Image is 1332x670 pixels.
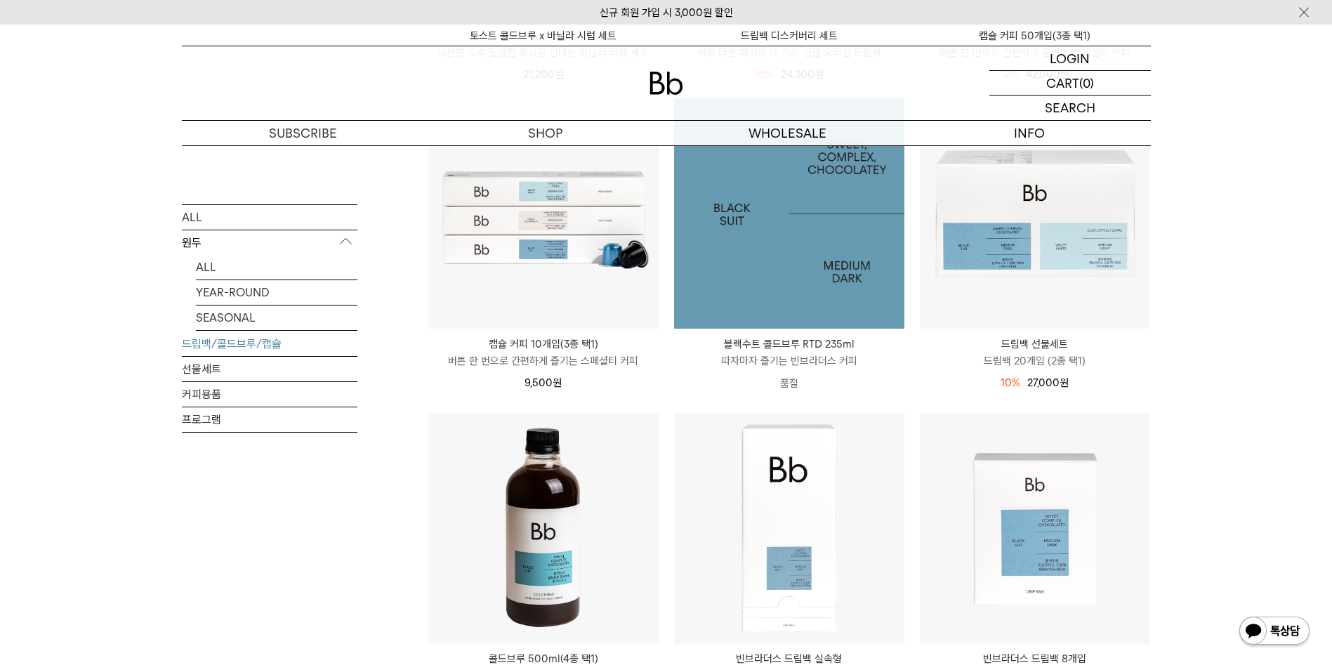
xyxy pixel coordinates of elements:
[920,98,1150,329] img: 드립백 선물세트
[1027,376,1069,389] span: 27,000
[424,121,666,145] a: SHOP
[428,353,659,369] p: 버튼 한 번으로 간편하게 즐기는 스페셜티 커피
[920,413,1150,643] img: 빈브라더스 드립백 8개입
[1079,71,1094,95] p: (0)
[182,407,357,431] a: 프로그램
[920,353,1150,369] p: 드립백 20개입 (2종 택1)
[674,336,904,369] a: 블랙수트 콜드브루 RTD 235ml 따자마자 즐기는 빈브라더스 커피
[649,72,683,95] img: 로고
[182,331,357,355] a: 드립백/콜드브루/캡슐
[674,650,904,667] p: 빈브라더스 드립백 실속형
[674,336,904,353] p: 블랙수트 콜드브루 RTD 235ml
[428,98,659,329] img: 캡슐 커피 10개입(3종 택1)
[674,413,904,643] img: 빈브라더스 드립백 실속형
[182,204,357,229] a: ALL
[182,381,357,406] a: 커피용품
[674,369,904,398] p: 품절
[1045,96,1095,120] p: SEARCH
[674,353,904,369] p: 따자마자 즐기는 빈브라더스 커피
[428,650,659,667] p: 콜드브루 500ml(4종 택1)
[920,336,1150,369] a: 드립백 선물세트 드립백 20개입 (2종 택1)
[525,376,562,389] span: 9,500
[182,356,357,381] a: 선물세트
[428,336,659,353] p: 캡슐 커피 10개입(3종 택1)
[196,305,357,329] a: SEASONAL
[182,121,424,145] a: SUBSCRIBE
[920,650,1150,667] p: 빈브라더스 드립백 8개입
[553,376,562,389] span: 원
[428,413,659,643] img: 콜드브루 500ml(4종 택1)
[1001,374,1020,391] div: 10%
[666,121,909,145] p: WHOLESALE
[1060,376,1069,389] span: 원
[428,336,659,369] a: 캡슐 커피 10개입(3종 택1) 버튼 한 번으로 간편하게 즐기는 스페셜티 커피
[1046,71,1079,95] p: CART
[989,71,1151,96] a: CART (0)
[674,98,904,329] a: 블랙수트 콜드브루 RTD 235ml
[196,254,357,279] a: ALL
[674,98,904,329] img: 1000000111_add2_04.jpg
[600,6,733,19] a: 신규 회원 가입 시 3,000원 할인
[920,336,1150,353] p: 드립백 선물세트
[1238,615,1311,649] img: 카카오톡 채널 1:1 채팅 버튼
[182,230,357,255] p: 원두
[909,121,1151,145] p: INFO
[1050,46,1090,70] p: LOGIN
[196,280,357,304] a: YEAR-ROUND
[989,46,1151,71] a: LOGIN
